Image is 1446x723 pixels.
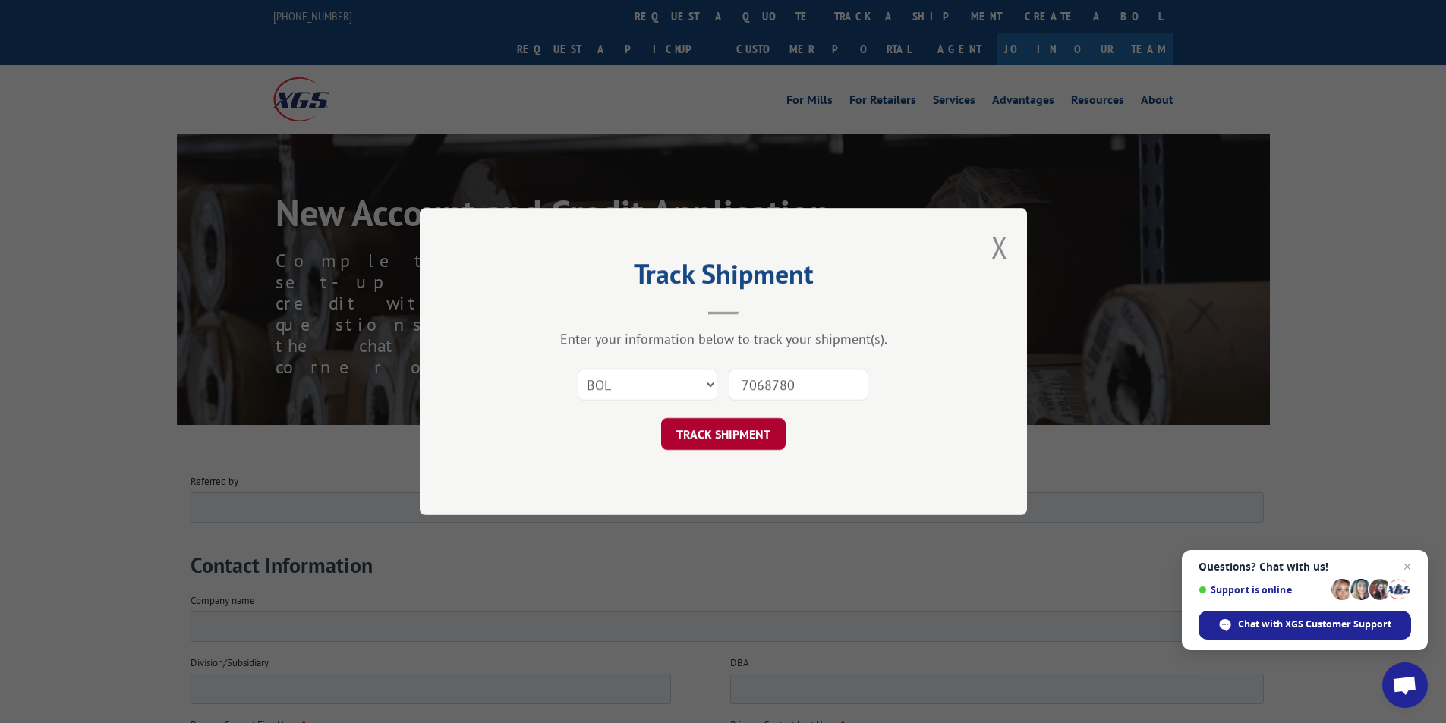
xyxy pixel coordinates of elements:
[540,244,651,257] span: Primary Contact Last Name
[1199,611,1411,640] div: Chat with XGS Customer Support
[540,369,630,382] span: Primary Contact Email
[719,555,767,568] span: Postal code
[360,555,414,568] span: State/Region
[729,369,868,401] input: Number(s)
[1238,618,1391,631] span: Chat with XGS Customer Support
[1398,558,1416,576] span: Close chat
[1199,584,1326,596] span: Support is online
[540,306,720,319] span: Who do you report to within your company?
[991,227,1008,267] button: Close modal
[496,330,951,347] div: Enter your information below to track your shipment(s).
[496,263,951,292] h2: Track Shipment
[540,182,559,195] span: DBA
[1382,662,1428,708] div: Open chat
[1199,561,1411,573] span: Questions? Chat with us!
[661,418,786,450] button: TRACK SHIPMENT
